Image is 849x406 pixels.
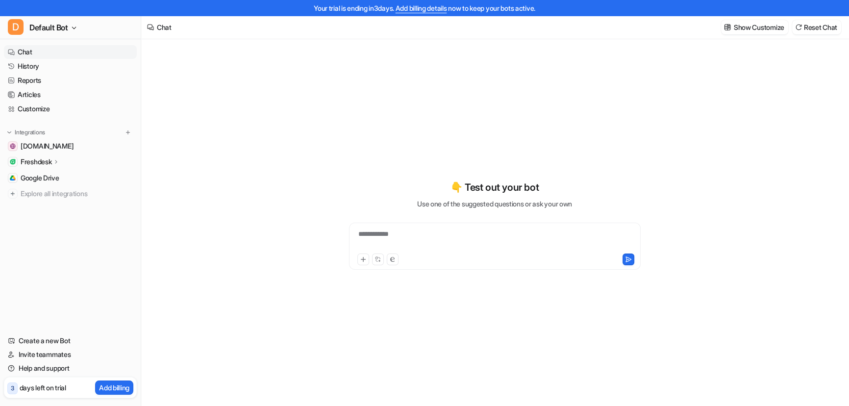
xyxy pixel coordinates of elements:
span: Explore all integrations [21,186,133,202]
img: Profile image for eesel [48,65,58,75]
a: Chat [4,45,137,59]
a: Customize [4,102,137,116]
a: Articles [4,88,137,101]
button: Reset Chat [792,20,841,34]
div: Hi [PERSON_NAME],​Training on past tickets requires using the native helpdesk querying system, an... [8,86,161,328]
img: Google Drive [10,175,16,181]
h1: eesel [48,5,68,12]
div: joined the conversation [61,65,149,74]
div: Thanks, Kyva ​ [16,294,153,323]
p: Integrations [15,128,45,136]
img: reset [795,24,802,31]
img: explore all integrations [8,189,18,199]
a: Google DriveGoogle Drive [4,171,137,185]
span: D [8,19,24,35]
p: Add billing [99,382,129,393]
a: Writing a Ticket Filter Query for Freshdesk integration [16,179,137,206]
div: Let me know how it goes, or if these suggestions don’t resolve the issue. ​ [16,265,153,294]
img: Freshdesk [10,159,16,165]
div: Close [172,4,190,22]
button: Gif picker [31,321,39,329]
img: customize [724,24,731,31]
a: Create a new Bot [4,334,137,348]
div: [DATE] [8,50,188,63]
a: Explore all integrations [4,187,137,201]
p: 👇 Test out your bot [450,180,539,195]
span: Default Bot [29,21,68,34]
p: Freshdesk [21,157,51,167]
div: The team will be back 🕒 [16,17,153,36]
button: Home [153,4,172,23]
img: menu_add.svg [125,129,131,136]
b: eesel [61,66,78,73]
img: expand menu [6,129,13,136]
img: www.secretfoodtours.com [10,143,16,149]
a: Reports [4,74,137,87]
p: 3 [11,384,14,393]
div: Training on past tickets requires using the native helpdesk querying system, and Freshdesk’s setu... [16,111,153,178]
span: Google Drive [21,173,59,183]
p: Show Customize [734,22,784,32]
button: Upload attachment [47,321,54,329]
p: Active [48,12,67,22]
button: Show Customize [721,20,788,34]
div: Hi [PERSON_NAME], ​ [16,92,153,111]
button: Add billing [95,381,133,395]
div: eesel says… [8,63,188,86]
a: Help and support [4,361,137,375]
textarea: Message… [8,301,188,317]
a: Add billing details [396,4,447,12]
div: Chat [157,22,172,32]
a: History [4,59,137,73]
button: Emoji picker [15,321,23,329]
p: Use one of the suggested questions or ask your own [417,199,572,209]
button: Start recording [62,321,70,329]
button: Integrations [4,127,48,137]
div: eesel says… [8,86,188,350]
img: Profile image for eesel [28,5,44,21]
button: go back [6,4,25,23]
b: Later [DATE] [24,27,73,35]
span: [DOMAIN_NAME] [21,141,74,151]
p: days left on trial [20,382,66,393]
div: Please check our guide on and follow the steps according to the tickets you’d like to train on. I... [16,178,153,265]
a: www.secretfoodtours.com[DOMAIN_NAME] [4,139,137,153]
a: Invite teammates [4,348,137,361]
button: Send a message… [168,317,184,333]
